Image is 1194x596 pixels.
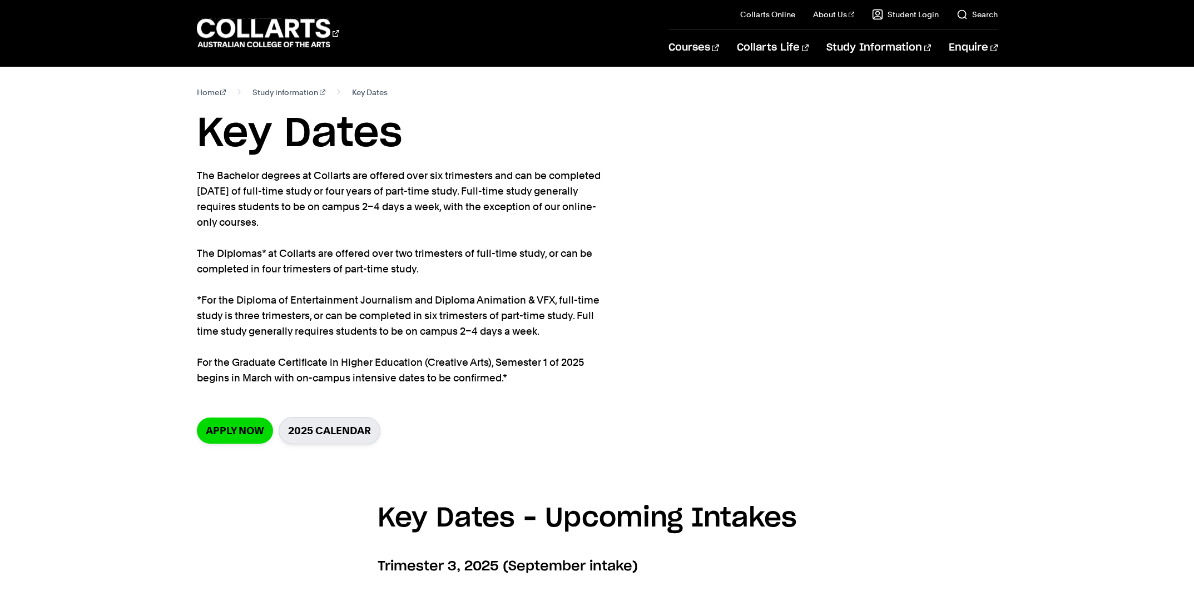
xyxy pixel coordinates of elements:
a: About Us [813,9,854,20]
a: Enquire [949,29,997,66]
p: The Bachelor degrees at Collarts are offered over six trimesters and can be completed [DATE] of f... [197,168,603,386]
h3: Key Dates – Upcoming Intakes [378,498,817,540]
h1: Key Dates [197,109,998,159]
a: Home [197,85,226,100]
a: Courses [668,29,719,66]
div: Go to homepage [197,17,339,49]
span: Key Dates [352,85,388,100]
a: Study Information [826,29,931,66]
a: Student Login [872,9,939,20]
a: 2025 Calendar [279,417,380,444]
a: Collarts Online [740,9,795,20]
h6: Trimester 3, 2025 (September intake) [378,557,817,577]
a: Collarts Life [737,29,809,66]
a: Apply now [197,418,273,444]
a: Search [957,9,998,20]
a: Study information [252,85,325,100]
